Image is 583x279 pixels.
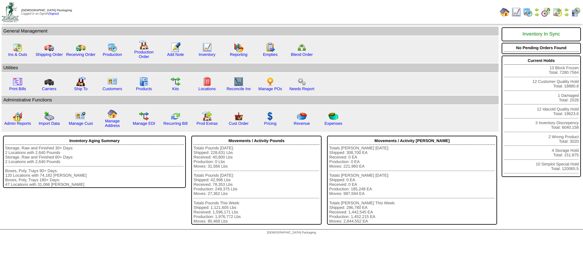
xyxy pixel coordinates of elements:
[139,40,149,50] img: factory.gif
[66,52,95,57] a: Receiving Order
[9,87,26,91] a: Print Bills
[21,9,72,12] span: [DEMOGRAPHIC_DATA] Packaging
[44,43,54,52] img: truck.gif
[76,43,86,52] img: truck2.gif
[139,111,149,121] img: edi.gif
[44,111,54,121] img: import.gif
[564,7,569,12] img: arrowleft.gif
[202,43,212,52] img: line_graph.gif
[199,52,216,57] a: Inventory
[198,87,216,91] a: Locations
[297,111,307,121] img: pie_chart.png
[44,77,54,87] img: truck3.gif
[504,29,579,40] div: Inventory In Sync
[133,121,155,126] a: Manage EDI
[230,52,247,57] a: Reporting
[5,137,184,145] div: Inventory Aging Summary
[2,27,499,36] td: General Management
[171,77,180,87] img: workflow.gif
[202,77,212,87] img: locations.gif
[294,121,310,126] a: Revenue
[263,52,278,57] a: Empties
[571,7,581,17] img: calendarcustomer.gif
[196,121,218,126] a: Prod Extras
[258,87,282,91] a: Manage POs
[291,52,313,57] a: Blend Order
[107,77,117,87] img: customers.gif
[74,87,87,91] a: Ship To
[325,121,343,126] a: Expenses
[267,231,316,234] span: [DEMOGRAPHIC_DATA] Packaging
[504,57,579,65] div: Current Holds
[234,111,244,121] img: cust_order.png
[139,77,149,87] img: cabinet.gif
[329,137,495,145] div: Movements / Activity [PERSON_NAME]
[36,52,63,57] a: Shipping Order
[42,87,56,91] a: Carriers
[21,9,72,15] span: Logged in as Dgroth
[134,50,154,59] a: Production Order
[289,87,314,91] a: Needs Report
[107,43,117,52] img: calendarprod.gif
[39,121,60,126] a: Import Data
[76,77,86,87] img: factory2.gif
[2,63,499,72] td: Utilities
[163,121,187,126] a: Recurring Bill
[13,77,22,87] img: invoice2.gif
[234,77,244,87] img: line_graph2.gif
[103,52,122,57] a: Production
[202,111,212,121] img: prodextras.gif
[504,44,579,52] div: No Pending Orders Found
[297,77,307,87] img: workflow.png
[523,7,533,17] img: calendarprod.gif
[4,121,31,126] a: Admin Reports
[329,146,495,223] div: Totals [PERSON_NAME] [DATE]: Shipped: 308,700 EA Received: 0 EA Production: 0 EA Moves: 221,960 E...
[13,111,22,121] img: graph2.png
[193,146,319,223] div: Totals Pounds [DATE]: Shipped: 228,631 Lbs Received: 40,800 Lbs Production: 0 Lbs Moves: 31,566 L...
[8,52,27,57] a: Ins & Outs
[13,43,22,52] img: calendarinout.gif
[2,2,19,22] img: zoroco-logo-small.webp
[265,43,275,52] img: workorder.gif
[229,121,248,126] a: Cust Order
[136,87,152,91] a: Products
[553,7,562,17] img: calendarinout.gif
[297,43,307,52] img: network.png
[107,109,117,119] img: home.gif
[265,77,275,87] img: po.png
[172,87,179,91] a: Kits
[227,87,251,91] a: Reconcile Inv
[69,121,93,126] a: Manage Cust
[500,7,510,17] img: home.gif
[534,12,539,17] img: arrowright.gif
[564,12,569,17] img: arrowright.gif
[105,119,120,128] a: Manage Address
[5,146,184,187] div: Storage, Raw and Finished 30+ Days: 2 Locations with 2,640 Pounds Storage, Raw and Finished 60+ D...
[534,7,539,12] img: arrowleft.gif
[171,43,180,52] img: orders.gif
[2,96,499,104] td: Adminstrative Functions
[541,7,551,17] img: calendarblend.gif
[193,137,319,145] div: Movements / Activity Pounds
[167,52,184,57] a: Add Note
[75,111,87,121] img: managecust.png
[49,12,59,15] a: (logout)
[171,111,180,121] img: reconcile.gif
[502,56,581,177] div: 13 Block Frozen Total: 7280.7564 12 Customer Quality Hold Total: 18880.8 1 Damaged Total: 2028 12...
[234,43,244,52] img: graph.gif
[329,111,338,121] img: pie_chart2.png
[265,111,275,121] img: dollar.gif
[264,121,277,126] a: Pricing
[103,87,122,91] a: Customers
[511,7,521,17] img: line_graph.gif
